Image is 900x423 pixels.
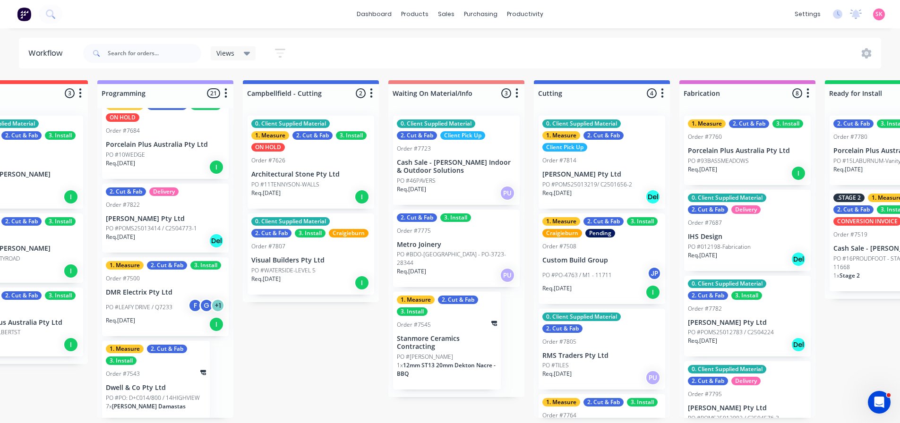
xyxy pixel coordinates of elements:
p: Req. [DATE] [251,189,281,197]
p: PO #WATERSIDE-LEVEL 5 [251,266,316,275]
div: 1. Measure [106,261,144,270]
p: PO #93BASSMEADOWS [688,157,749,165]
div: 3. Install [190,261,221,270]
div: products [396,7,433,21]
div: 3. Install [45,291,76,300]
p: Porcelain Plus Australia Pty Ltd [106,141,225,149]
div: 0. Client Supplied Material2. Cut & FabOrder #7805RMS Traders Pty LtdPO #TILESReq.[DATE]PU [539,309,665,390]
div: 3. Install [336,131,367,140]
span: 1 x [397,361,403,369]
p: Architectural Stone Pty Ltd [251,170,370,178]
p: [PERSON_NAME] Pty Ltd [106,215,225,223]
span: Views [216,48,234,58]
p: Req. [DATE] [251,275,281,283]
div: .STAGE 2 [833,194,865,202]
div: 0. Client Supplied Material2. Cut & FabDeliveryOrder #7687IHS DesignPO #012198-FabricationReq.[DA... [684,190,811,271]
div: 3. Install [440,213,471,222]
div: 2. Cut & Fab [438,296,478,304]
div: 2. Cut & Fab [397,213,437,222]
div: 2. Cut & Fab [106,187,146,196]
p: Req. [DATE] [106,233,135,241]
div: 2. Cut & Fab3. InstallOrder #7775Metro JoineryPO #BDO-[GEOGRAPHIC_DATA] - PO-3723-28344Req.[DATE]PU [393,210,520,288]
div: 0. Client Supplied Material2. Cut & FabClient Pick UpOrder #7723Cash Sale - [PERSON_NAME] Indoor ... [393,116,520,205]
div: + 1 [211,298,225,313]
div: 3. Install [106,356,137,365]
div: I [63,189,78,204]
p: Req. [DATE] [397,185,426,194]
div: Order #7519 [833,230,867,239]
div: 0. Client Supplied Material1. Measure2. Cut & FabClient Pick UpOrder #7814[PERSON_NAME] Pty LtdPO... [539,116,665,209]
p: Cash Sale - [PERSON_NAME] Indoor & Outdoor Solutions [397,159,516,175]
div: sales [433,7,459,21]
div: Order #7782 [688,305,722,313]
div: 2. Cut & FabDeliveryOrder #7822[PERSON_NAME] Pty LtdPO #POMS25013414 / C2504773-1Req.[DATE]Del [102,184,229,253]
div: 1. Measure2. Cut & Fab3. InstallOrder #7545Stanmore Ceramics ContractingPO #[PERSON_NAME]1x12mm S... [393,292,501,389]
div: 2. Cut & Fab [1,291,42,300]
p: PO #LEAFY DRIVE / Q7233 [106,303,172,312]
div: 1. Measure2. Cut & Fab3. InstallCraigieburnPendingOrder #7508Custom Build GroupPO #PO-4763 / M1 -... [539,213,665,304]
div: Order #7814 [542,156,576,165]
p: DMR Electrix Pty Ltd [106,288,225,296]
div: Order #7775 [397,227,431,235]
div: 2. Cut & Fab [251,229,291,237]
p: Dwell & Co Pty Ltd [106,384,206,392]
div: 2. Cut & Fab [583,398,624,406]
p: PO #TILES [542,361,569,370]
p: Req. [DATE] [688,337,717,345]
p: Visual Builders Pty Ltd [251,256,370,264]
div: JP [647,266,661,280]
div: 2. Cut & Fab [147,345,187,353]
div: Del [791,337,806,352]
div: 2. Cut & Fab [729,119,769,128]
p: Req. [DATE] [542,284,572,293]
p: PO #POMS25013414 / C2504773-1 [106,224,197,233]
div: 1. Measure2. Cut & Fab3. InstallON HOLDOrder #7684Porcelain Plus Australia Pty LtdPO #10WEDGEReq.... [102,98,229,179]
div: I [63,263,78,279]
div: 1. Measure [397,296,435,304]
div: 3. Install [295,229,326,237]
div: Order #7684 [106,127,140,135]
a: dashboard [352,7,396,21]
div: 3. Install [45,217,76,226]
span: Stage 2 [840,271,860,279]
div: Order #7780 [833,133,867,141]
span: 12mm ST13 20mm Dekton Nacre - BBQ [397,361,496,378]
span: 1 x [833,271,840,279]
div: 1. Measure2. Cut & Fab3. InstallOrder #7543Dwell & Co Pty LtdPO #PO: D+C014/800 / 14HIGHVIEW7x[PE... [102,341,210,422]
div: Order #7822 [106,201,140,209]
p: PO #012198-Fabrication [688,243,751,251]
div: Order #7543 [106,370,140,378]
div: 2. Cut & Fab [292,131,333,140]
span: [PERSON_NAME] Damastas [112,402,186,410]
p: Req. [DATE] [106,159,135,168]
div: G [199,298,214,313]
div: 3. Install [45,131,76,140]
div: 2. Cut & Fab [583,131,624,140]
p: PO #11TENNYSON-WALLS [251,180,319,189]
div: 0. Client Supplied Material2. Cut & Fab3. InstallOrder #7782[PERSON_NAME] Pty LtdPO #POMS25012783... [684,276,811,357]
p: Req. [DATE] [542,189,572,197]
div: Del [645,189,660,204]
p: [PERSON_NAME] Pty Ltd [542,170,661,178]
div: Pending [585,229,615,237]
div: I [645,285,660,300]
div: Delivery [149,187,179,196]
div: Order #7795 [688,390,722,398]
div: 0. Client Supplied Material [688,279,766,288]
p: [PERSON_NAME] Pty Ltd [688,319,807,327]
div: 3. Install [731,291,762,300]
div: 3. Install [772,119,803,128]
div: 2. Cut & Fab [833,119,874,128]
div: I [209,317,224,332]
p: Custom Build Group [542,256,661,264]
div: Craigieburn [542,229,582,237]
div: 1. Measure [106,345,144,353]
div: 2. Cut & Fab [583,217,624,226]
span: 7 x [106,402,112,410]
p: PO #POMS25013219/ C2501656-2 [542,180,632,189]
p: [PERSON_NAME] Pty Ltd [688,404,807,412]
div: 2. Cut & Fab [688,377,728,385]
p: PO #[PERSON_NAME] [397,353,453,361]
p: Req. [DATE] [688,165,717,174]
div: 2. Cut & Fab [397,131,437,140]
